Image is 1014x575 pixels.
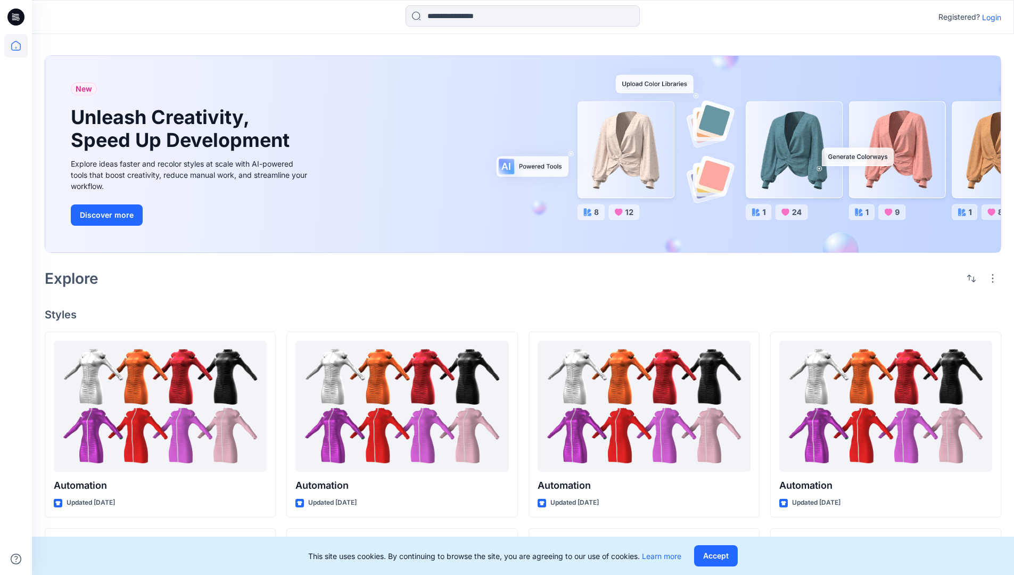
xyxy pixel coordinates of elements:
[295,341,508,472] a: Automation
[538,478,751,493] p: Automation
[308,551,681,562] p: This site uses cookies. By continuing to browse the site, you are agreeing to our use of cookies.
[982,12,1001,23] p: Login
[295,478,508,493] p: Automation
[938,11,980,23] p: Registered?
[71,158,310,192] div: Explore ideas faster and recolor styles at scale with AI-powered tools that boost creativity, red...
[71,204,310,226] a: Discover more
[45,270,98,287] h2: Explore
[54,478,267,493] p: Automation
[792,497,840,508] p: Updated [DATE]
[54,341,267,472] a: Automation
[779,341,992,472] a: Automation
[538,341,751,472] a: Automation
[45,308,1001,321] h4: Styles
[550,497,599,508] p: Updated [DATE]
[779,478,992,493] p: Automation
[67,497,115,508] p: Updated [DATE]
[71,204,143,226] button: Discover more
[642,552,681,561] a: Learn more
[308,497,357,508] p: Updated [DATE]
[71,106,294,152] h1: Unleash Creativity, Speed Up Development
[76,83,92,95] span: New
[694,545,738,566] button: Accept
